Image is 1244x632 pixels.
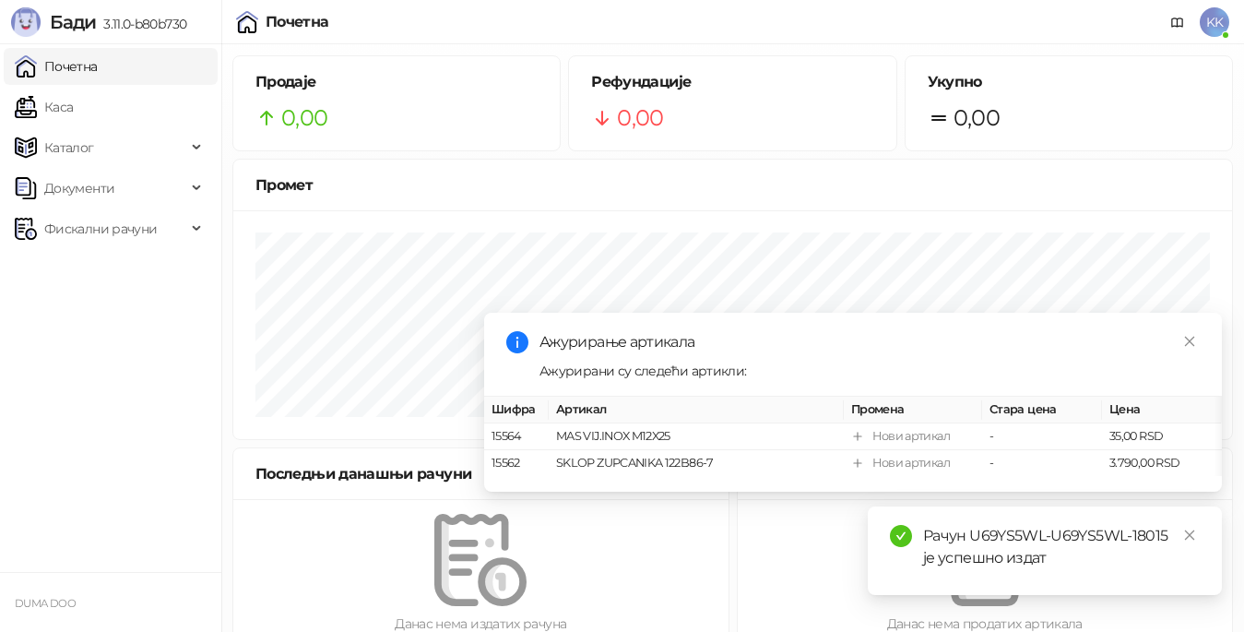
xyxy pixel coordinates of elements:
th: Промена [844,397,982,423]
span: 3.11.0-b80b730 [96,16,186,32]
td: - [982,450,1102,477]
div: Нови артикал [872,454,950,472]
div: Ажурирање артикала [539,331,1200,353]
span: close [1183,335,1196,348]
a: Close [1179,525,1200,545]
span: 0,00 [617,101,663,136]
td: MAS VIJ.INOX M12X25 [549,423,844,450]
img: Logo [11,7,41,37]
div: Почетна [266,15,329,30]
h5: Продаје [255,71,538,93]
td: 15562 [484,450,549,477]
td: 15564 [484,423,549,450]
th: Стара цена [982,397,1102,423]
div: Рачун U69YS5WL-U69YS5WL-18015 је успешно издат [923,525,1200,569]
th: Артикал [549,397,844,423]
div: Промет [255,173,1210,197]
span: info-circle [506,331,528,353]
span: check-circle [890,525,912,547]
span: Каталог [44,129,94,166]
span: Бади [50,11,96,33]
div: Последњи данашњи рачуни [255,462,539,485]
span: Фискални рачуни [44,210,157,247]
h5: Рефундације [591,71,873,93]
div: Ажурирани су следећи артикли: [539,361,1200,381]
span: KK [1200,7,1229,37]
small: DUMA DOO [15,597,76,610]
h5: Укупно [928,71,1210,93]
td: 35,00 RSD [1102,423,1222,450]
th: Шифра [484,397,549,423]
td: - [982,423,1102,450]
td: SKLOP ZUPCANIKA 122B86-7 [549,450,844,477]
span: 0,00 [954,101,1000,136]
th: Цена [1102,397,1222,423]
span: 0,00 [281,101,327,136]
a: Почетна [15,48,98,85]
span: close [1183,529,1196,542]
a: Close [1179,331,1200,352]
a: Каса [15,89,73,125]
td: 3.790,00 RSD [1102,450,1222,477]
div: Нови артикал [872,427,950,446]
a: Документација [1163,7,1192,37]
span: Документи [44,170,114,207]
